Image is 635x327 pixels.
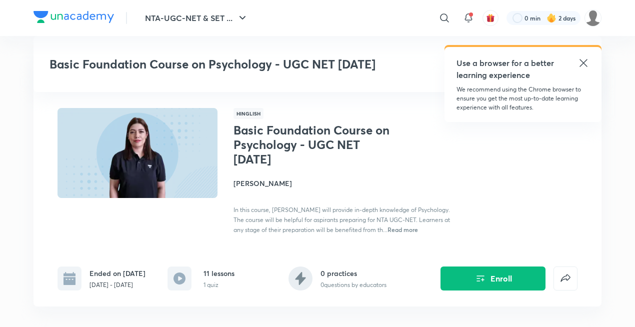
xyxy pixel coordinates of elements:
img: Geetha [584,9,601,26]
img: streak [546,13,556,23]
h5: Use a browser for a better learning experience [456,57,556,81]
img: avatar [486,13,495,22]
p: We recommend using the Chrome browser to ensure you get the most up-to-date learning experience w... [456,85,589,112]
h6: 0 practices [320,268,386,278]
span: Hinglish [233,108,263,119]
button: avatar [482,10,498,26]
a: Company Logo [33,11,114,25]
h4: [PERSON_NAME] [233,178,457,188]
h3: Basic Foundation Course on Psychology - UGC NET [DATE] [49,57,441,71]
p: 1 quiz [203,280,234,289]
button: Enroll [440,266,545,290]
button: false [553,266,577,290]
img: Thumbnail [56,107,219,199]
span: In this course, [PERSON_NAME] will provide in-depth knowledge of Psychology. The course will be h... [233,206,450,233]
span: Read more [387,225,418,233]
button: NTA-UGC-NET & SET ... [139,8,254,28]
p: 0 questions by educators [320,280,386,289]
h1: Basic Foundation Course on Psychology - UGC NET [DATE] [233,123,397,166]
h6: 11 lessons [203,268,234,278]
p: [DATE] - [DATE] [89,280,145,289]
img: Company Logo [33,11,114,23]
h6: Ended on [DATE] [89,268,145,278]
